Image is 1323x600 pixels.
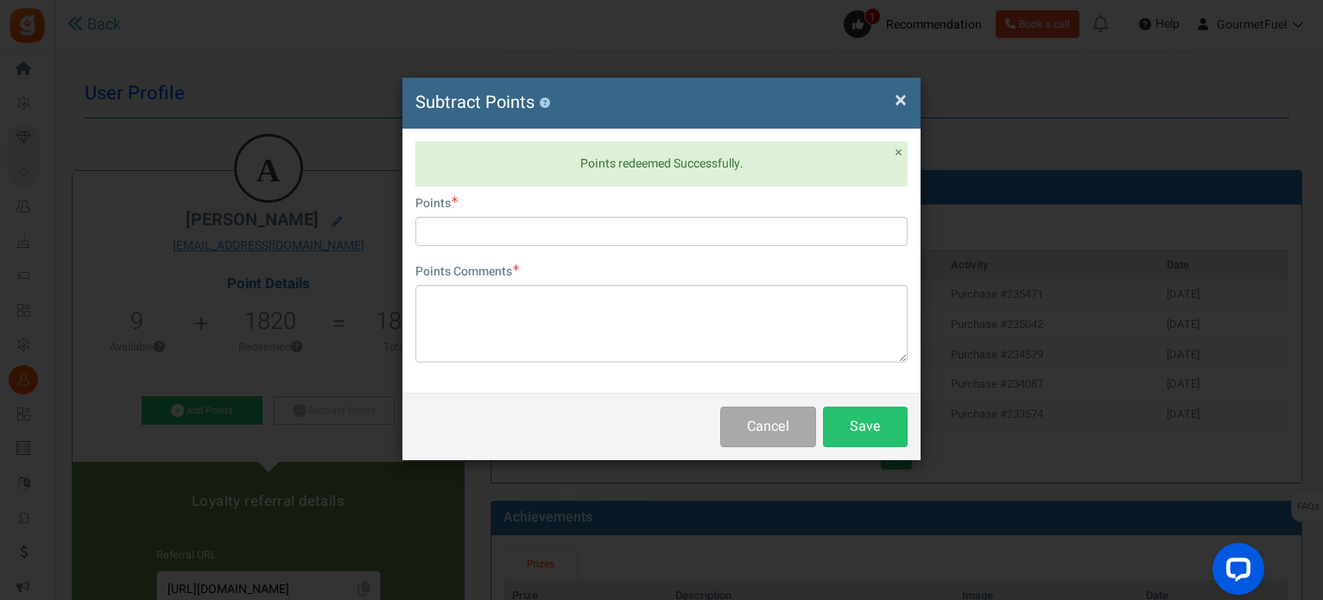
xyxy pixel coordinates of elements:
[415,195,458,212] label: Points
[895,142,902,163] span: ×
[720,407,816,447] button: Cancel
[415,263,519,281] label: Points Comments
[415,91,908,116] h4: Subtract Points
[895,84,907,117] span: ×
[415,142,908,186] div: Points redeemed Successfully.
[823,407,908,447] button: Save
[539,98,550,109] button: ?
